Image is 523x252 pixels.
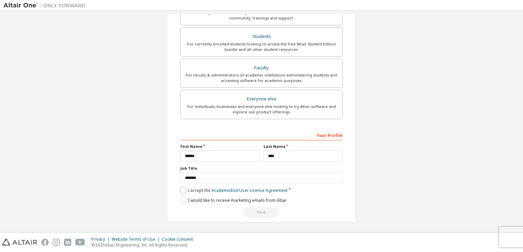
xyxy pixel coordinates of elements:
[264,144,343,149] label: Last Name
[41,239,49,246] img: facebook.svg
[185,104,338,115] div: For individuals, businesses and everyone else looking to try Altair software and explore our prod...
[112,237,162,242] div: Website Terms of Use
[53,239,60,246] img: instagram.svg
[185,41,338,52] div: For currently enrolled students looking to access the free Altair Student Edition bundle and all ...
[180,144,259,149] label: First Name
[180,197,287,203] label: I would like to receive marketing emails from Altair
[185,10,338,21] div: For existing customers looking to access software downloads, HPC resources, community, trainings ...
[180,207,343,218] div: Read and acccept EULA to continue
[185,94,338,104] div: Everyone else
[185,72,338,83] div: For faculty & administrators of academic institutions administering students and accessing softwa...
[2,239,37,246] img: altair_logo.svg
[212,187,288,193] a: Academic End-User License Agreement
[185,63,338,73] div: Faculty
[180,166,343,171] label: Job Title
[64,239,71,246] img: linkedin.svg
[91,242,197,248] p: © 2025 Altair Engineering, Inc. All Rights Reserved.
[185,32,338,41] div: Students
[75,239,85,246] img: youtube.svg
[3,2,89,9] img: Altair One
[180,129,343,140] div: Your Profile
[162,237,197,242] div: Cookie Consent
[91,237,112,242] div: Privacy
[180,187,288,193] label: I accept the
